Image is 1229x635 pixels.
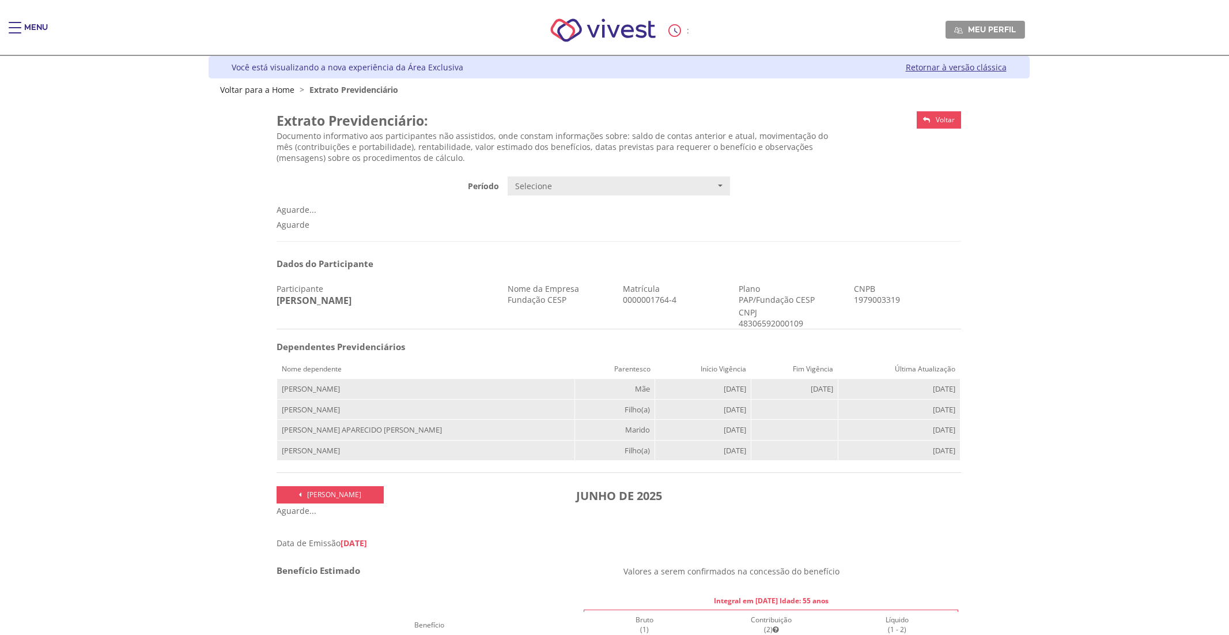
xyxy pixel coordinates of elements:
div: : [668,24,691,37]
span: [PERSON_NAME] [307,490,361,499]
td: Filho(a) [575,399,655,420]
td: [DATE] [655,379,751,400]
a: Meu perfil [946,21,1025,38]
button: Selecione [508,176,730,196]
div: 0000001764-4 [623,294,730,305]
th: Parentesco [575,359,655,379]
h4: Benefício Estimado [277,566,615,576]
div: Aguarde... [277,204,961,215]
div: Plano [739,283,846,294]
td: Marido [575,420,655,441]
a: Voltar [917,111,961,129]
h4: Dependentes Previdenciários [277,342,615,352]
td: [PERSON_NAME] [277,440,575,461]
td: [DATE] [751,379,838,400]
th: Início Vigência [655,359,751,379]
div: Menu [24,22,48,45]
td: [DATE] [655,399,751,420]
div: PAP/Fundação CESP [739,294,846,305]
span: Contribuição (2) [751,615,792,634]
a: Voltar para a Home [220,84,294,95]
div: Data de Emissão [277,538,961,548]
td: [DATE] [838,399,960,420]
h3: JUNHO DE 2025 [392,486,846,505]
div: Fundação CESP [508,294,615,305]
td: [PERSON_NAME] [277,379,575,400]
h2: Extrato Previdenciário: [277,111,845,130]
div: Aguarde... [277,505,961,516]
img: Vivest [538,6,668,55]
div: 48306592000109 [739,318,788,329]
td: [PERSON_NAME] APARECIDO [PERSON_NAME] [277,420,575,441]
a: [PERSON_NAME] [277,486,384,504]
td: [DATE] [655,440,751,461]
p: Valores a serem confirmados na concessão do benefício [623,566,962,577]
td: [DATE] [838,379,960,400]
a: Retornar à versão clássica [906,62,1007,73]
div: Participante [277,283,499,294]
div: Você está visualizando a nova experiência da Área Exclusiva [232,62,463,73]
span: Extrato Previdenciário [309,84,398,95]
img: Meu perfil [954,26,963,35]
th: Integral em [DATE] Idade: 55 anos [582,591,960,610]
div: 1979003319 [854,294,961,305]
span: > [297,84,307,95]
h3: Dados do Participante [277,259,961,269]
td: [DATE] [655,420,751,441]
div: CNPJ [739,307,788,318]
th: Nome dependente [277,359,575,379]
div: CNPB [854,283,961,294]
td: [PERSON_NAME] [277,399,575,420]
td: Filho(a) [575,440,655,461]
span: Voltar [936,115,955,125]
td: [DATE] [838,440,960,461]
td: Mãe [575,379,655,400]
div: Nome da Empresa [508,283,615,294]
td: [DATE] [838,420,960,441]
span: [PERSON_NAME] [277,294,351,307]
th: Fim Vigência [751,359,838,379]
span: Selecione [515,181,715,192]
span: Meu perfil [968,24,1016,35]
th: Última Atualização [838,359,960,379]
span: [DATE] [341,538,367,548]
label: Período [273,176,504,191]
div: Matrícula [623,283,730,294]
p: Documento informativo aos participantes não assistidos, onde constam informações sobre: saldo de ... [277,130,845,163]
span: Aguarde [277,219,309,230]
